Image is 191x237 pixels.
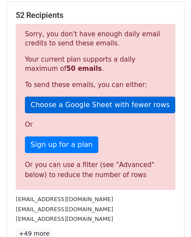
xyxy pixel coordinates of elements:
[16,196,113,202] small: [EMAIL_ADDRESS][DOMAIN_NAME]
[16,216,113,222] small: [EMAIL_ADDRESS][DOMAIN_NAME]
[25,55,166,73] p: Your current plan supports a daily maximum of .
[16,206,113,213] small: [EMAIL_ADDRESS][DOMAIN_NAME]
[25,97,175,113] a: Choose a Google Sheet with fewer rows
[25,120,166,129] p: Or
[25,160,166,180] div: Or you can use a filter (see "Advanced" below) to reduce the number of rows
[25,80,166,90] p: To send these emails, you can either:
[147,195,191,237] iframe: Chat Widget
[25,30,166,48] p: Sorry, you don't have enough daily email credits to send these emails.
[16,10,175,20] h5: 52 Recipients
[66,65,102,73] strong: 50 emails
[25,136,98,153] a: Sign up for a plan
